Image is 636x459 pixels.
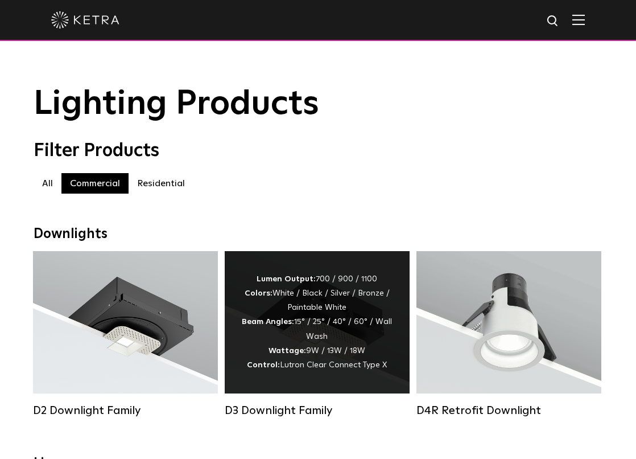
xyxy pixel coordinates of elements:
img: search icon [546,14,560,28]
strong: Lumen Output: [257,275,316,283]
label: Residential [129,173,193,194]
div: 700 / 900 / 1100 White / Black / Silver / Bronze / Paintable White 15° / 25° / 40° / 60° / Wall W... [242,272,393,372]
div: D3 Downlight Family [225,404,410,417]
strong: Control: [247,361,280,369]
div: D2 Downlight Family [33,404,218,417]
label: Commercial [61,173,129,194]
label: All [34,173,61,194]
strong: Colors: [245,289,272,297]
img: ketra-logo-2019-white [51,11,119,28]
span: Lutron Clear Connect Type X [280,361,387,369]
a: D3 Downlight Family Lumen Output:700 / 900 / 1100Colors:White / Black / Silver / Bronze / Paintab... [225,251,410,417]
div: Downlights [34,226,602,243]
strong: Beam Angles: [242,318,294,326]
a: D2 Downlight Family Lumen Output:1200Colors:White / Black / Gloss Black / Silver / Bronze / Silve... [33,251,218,417]
span: Lighting Products [34,87,319,121]
div: Filter Products [34,140,602,162]
a: D4R Retrofit Downlight Lumen Output:800Colors:White / BlackBeam Angles:15° / 25° / 40° / 60°Watta... [416,251,601,417]
div: D4R Retrofit Downlight [416,404,601,417]
img: Hamburger%20Nav.svg [572,14,585,25]
strong: Wattage: [269,347,306,355]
